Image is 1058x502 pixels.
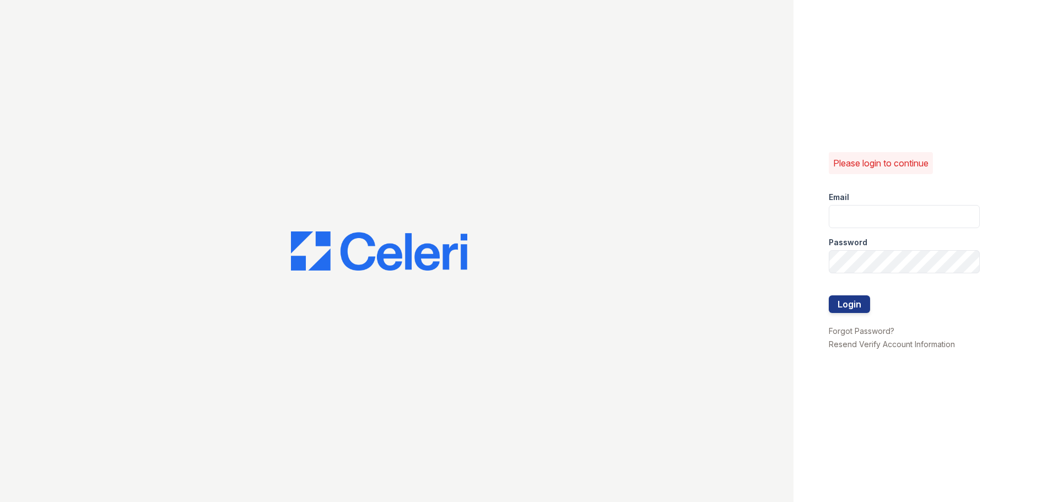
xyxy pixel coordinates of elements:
a: Forgot Password? [829,326,894,336]
button: Login [829,295,870,313]
p: Please login to continue [833,156,929,170]
label: Password [829,237,867,248]
a: Resend Verify Account Information [829,339,955,349]
label: Email [829,192,849,203]
img: CE_Logo_Blue-a8612792a0a2168367f1c8372b55b34899dd931a85d93a1a3d3e32e68fde9ad4.png [291,231,467,271]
